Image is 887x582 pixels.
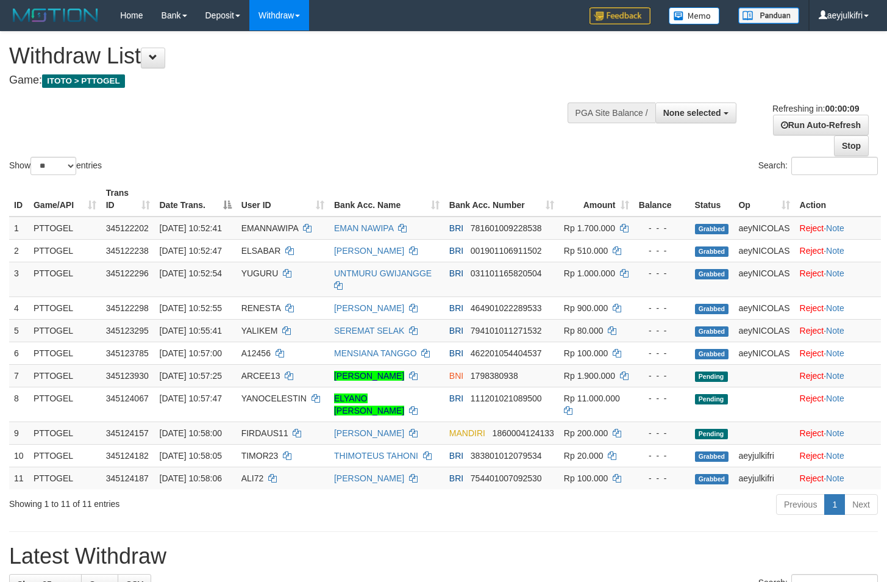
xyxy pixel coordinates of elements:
span: Rp 900.000 [564,303,608,313]
span: Rp 80.000 [564,326,604,336]
span: ALI72 [241,473,264,483]
td: 11 [9,467,29,489]
span: 345124067 [106,393,149,403]
td: 8 [9,387,29,422]
th: Status [690,182,734,217]
span: BRI [449,473,463,483]
a: Note [826,428,844,438]
a: EMAN NAWIPA [334,223,393,233]
span: Copy 781601009228538 to clipboard [471,223,542,233]
span: 345124187 [106,473,149,483]
span: MANDIRI [449,428,485,438]
span: Pending [695,372,728,382]
td: PTTOGEL [29,239,101,262]
td: 5 [9,319,29,342]
a: Run Auto-Refresh [773,115,869,135]
td: · [795,239,881,262]
td: PTTOGEL [29,467,101,489]
div: - - - [639,347,685,359]
span: 345124157 [106,428,149,438]
div: - - - [639,472,685,484]
th: Amount: activate to sort column ascending [559,182,634,217]
th: Game/API: activate to sort column ascending [29,182,101,217]
span: 345124182 [106,451,149,461]
span: Grabbed [695,246,729,257]
select: Showentries [30,157,76,175]
a: Note [826,303,844,313]
td: 6 [9,342,29,364]
div: - - - [639,392,685,404]
span: Rp 100.000 [564,473,608,483]
span: BRI [449,268,463,278]
span: Rp 200.000 [564,428,608,438]
span: 345122296 [106,268,149,278]
span: Rp 100.000 [564,348,608,358]
a: Note [826,223,844,233]
td: 9 [9,422,29,444]
td: PTTOGEL [29,422,101,444]
a: [PERSON_NAME] [334,246,404,256]
a: Previous [776,494,825,515]
span: Grabbed [695,269,729,279]
a: Reject [800,371,824,381]
td: · [795,444,881,467]
a: Reject [800,393,824,403]
td: aeyjulkifri [733,467,794,489]
a: 1 [824,494,845,515]
strong: 00:00:09 [825,104,859,113]
div: - - - [639,267,685,279]
td: 7 [9,364,29,387]
h4: Game: [9,74,579,87]
th: Trans ID: activate to sort column ascending [101,182,155,217]
a: Reject [800,268,824,278]
span: 345122238 [106,246,149,256]
td: 2 [9,239,29,262]
span: [DATE] 10:57:47 [160,393,222,403]
td: 1 [9,217,29,240]
span: None selected [663,108,721,118]
span: 345123295 [106,326,149,336]
a: [PERSON_NAME] [334,303,404,313]
td: aeyjulkifri [733,444,794,467]
td: · [795,319,881,342]
a: Reject [800,303,824,313]
td: 4 [9,296,29,319]
div: Showing 1 to 11 of 11 entries [9,493,360,510]
td: · [795,467,881,489]
span: [DATE] 10:58:06 [160,473,222,483]
a: Next [844,494,878,515]
span: [DATE] 10:58:05 [160,451,222,461]
td: 10 [9,444,29,467]
a: [PERSON_NAME] [334,473,404,483]
span: [DATE] 10:52:54 [160,268,222,278]
span: Rp 1.700.000 [564,223,615,233]
td: · [795,296,881,319]
span: BRI [449,246,463,256]
span: [DATE] 10:57:25 [160,371,222,381]
span: Grabbed [695,349,729,359]
th: Bank Acc. Name: activate to sort column ascending [329,182,444,217]
td: PTTOGEL [29,444,101,467]
td: PTTOGEL [29,262,101,296]
span: BRI [449,451,463,461]
td: · [795,262,881,296]
a: Reject [800,326,824,336]
span: TIMOR23 [241,451,279,461]
td: · [795,364,881,387]
a: [PERSON_NAME] [334,428,404,438]
label: Show entries [9,157,102,175]
span: BNI [449,371,463,381]
span: 345123785 [106,348,149,358]
span: ARCEE13 [241,371,280,381]
td: PTTOGEL [29,364,101,387]
a: Reject [800,451,824,461]
span: Refreshing in: [772,104,859,113]
span: BRI [449,303,463,313]
span: [DATE] 10:55:41 [160,326,222,336]
a: Note [826,371,844,381]
span: RENESTA [241,303,280,313]
div: - - - [639,370,685,382]
img: panduan.png [738,7,799,24]
span: A12456 [241,348,271,358]
a: ELYANO [PERSON_NAME] [334,393,404,415]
